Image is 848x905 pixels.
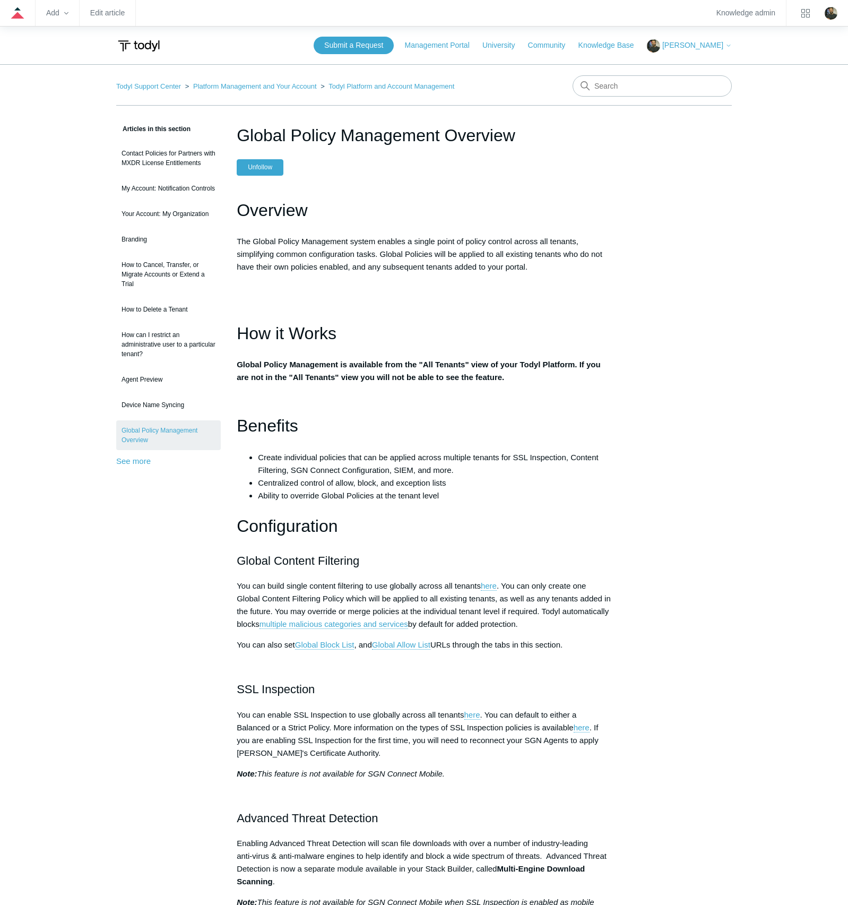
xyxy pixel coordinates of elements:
a: How can I restrict an administrative user to a particular tenant? [116,325,221,364]
a: See more [116,456,151,466]
h1: Configuration [237,513,611,540]
span: [PERSON_NAME] [662,41,723,49]
a: Agent Preview [116,369,221,390]
a: here [464,710,480,720]
a: Todyl Support Center [116,82,181,90]
p: You can also set , and URLs through the tabs in this section. [237,639,611,651]
h1: Benefits [237,412,611,439]
p: You can build single content filtering to use globally across all tenants . You can only create o... [237,580,611,631]
a: Global Policy Management Overview [116,420,221,450]
a: Edit article [90,10,125,16]
a: here [481,581,497,591]
a: Global Allow List [372,640,430,650]
li: Ability to override Global Policies at the tenant level [258,489,611,502]
a: Branding [116,229,221,249]
a: Community [528,40,576,51]
p: You can enable SSL Inspection to use globally across all tenants . You can default to either a Ba... [237,709,611,760]
a: Contact Policies for Partners with MXDR License Entitlements [116,143,221,173]
zd-hc-trigger: Click your profile icon to open the profile menu [825,7,837,20]
h1: Overview [237,197,611,224]
a: How to Delete a Tenant [116,299,221,320]
h2: Advanced Threat Detection [237,809,611,828]
h2: Global Content Filtering [237,551,611,570]
li: Platform Management and Your Account [183,82,319,90]
li: Create individual policies that can be applied across multiple tenants for SSL Inspection, Conten... [258,451,611,477]
a: multiple malicious categories and services [259,619,408,629]
a: Submit a Request [314,37,394,54]
a: Device Name Syncing [116,395,221,415]
a: Knowledge admin [716,10,775,16]
li: Centralized control of allow, block, and exception lists [258,477,611,489]
strong: Multi-Engine Download Scanning [237,864,585,886]
h1: Global Policy Management Overview [237,123,611,148]
a: Global Block List [295,640,354,650]
h1: How it Works [237,320,611,347]
h2: SSL Inspection [237,680,611,699]
a: Platform Management and Your Account [193,82,317,90]
p: The Global Policy Management system enables a single point of policy control across all tenants, ... [237,235,611,273]
a: Management Portal [405,40,480,51]
a: Todyl Platform and Account Management [328,82,454,90]
button: [PERSON_NAME] [647,39,732,53]
img: user avatar [825,7,837,20]
strong: Note: [237,769,257,778]
img: Todyl Support Center Help Center home page [116,36,161,56]
strong: Global Policy Management is available from the "All Tenants" view of your Todyl Platform. If you ... [237,360,600,382]
button: Unfollow Article [237,159,283,175]
a: Knowledge Base [578,40,645,51]
p: Enabling Advanced Threat Detection will scan file downloads with over a number of industry-leadin... [237,837,611,888]
a: How to Cancel, Transfer, or Migrate Accounts or Extend a Trial [116,255,221,294]
li: Todyl Platform and Account Management [318,82,454,90]
a: University [482,40,525,51]
zd-hc-trigger: Add [46,10,68,16]
a: Your Account: My Organization [116,204,221,224]
a: My Account: Notification Controls [116,178,221,199]
input: Search [573,75,732,97]
em: This feature is not available for SGN Connect Mobile. [237,769,445,778]
span: Articles in this section [116,125,191,133]
li: Todyl Support Center [116,82,183,90]
a: here [574,723,590,732]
